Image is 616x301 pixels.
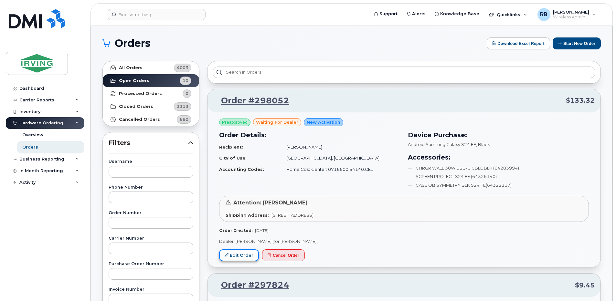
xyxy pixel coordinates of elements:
[119,78,149,83] strong: Open Orders
[115,38,151,48] span: Orders
[219,130,400,140] h3: Order Details:
[109,211,193,215] label: Order Number
[281,152,400,164] td: [GEOGRAPHIC_DATA], [GEOGRAPHIC_DATA]
[281,164,400,175] td: Home Cost Center: 0716600.54140.CEL
[109,138,188,148] span: Filters
[408,130,589,140] h3: Device Purchase:
[575,281,595,290] span: $9.45
[281,141,400,153] td: [PERSON_NAME]
[256,119,298,125] span: waiting for dealer
[408,142,476,147] span: Android Samsung Galaxy S24 FE
[109,236,193,241] label: Carrier Number
[109,160,193,164] label: Username
[219,155,247,161] strong: City of Use:
[119,104,153,109] strong: Closed Orders
[103,87,199,100] a: Processed Orders0
[103,74,199,87] a: Open Orders10
[262,249,305,261] button: Cancel Order
[177,65,188,71] span: 4003
[119,65,143,70] strong: All Orders
[186,90,188,97] span: 0
[219,238,589,244] p: Dealer: [PERSON_NAME] (for [PERSON_NAME] )
[222,119,248,125] span: Preapproved
[566,96,595,105] span: $133.32
[219,228,252,233] strong: Order Created:
[219,167,264,172] strong: Accounting Codes:
[109,262,193,266] label: Purchase Order Number
[219,144,243,150] strong: Recipient:
[109,185,193,190] label: Phone Number
[119,117,160,122] strong: Cancelled Orders
[233,200,308,206] span: Attention: [PERSON_NAME]
[119,91,162,96] strong: Processed Orders
[226,213,269,218] strong: Shipping Address:
[408,182,589,188] li: CASE OB SYMMETRY BLK S24 FE(64322217)
[219,249,259,261] a: Edit Order
[183,78,188,84] span: 10
[271,213,313,218] span: [STREET_ADDRESS]
[103,113,199,126] a: Cancelled Orders680
[109,287,193,292] label: Invoice Number
[307,119,340,125] span: New Activation
[180,116,188,122] span: 680
[213,279,289,291] a: Order #297824
[103,100,199,113] a: Closed Orders3313
[487,37,550,49] button: Download Excel Report
[553,37,601,49] button: Start New Order
[103,61,199,74] a: All Orders4003
[255,228,269,233] span: [DATE]
[213,95,289,107] a: Order #298052
[213,67,595,78] input: Search in orders
[476,142,490,147] span: , Black
[408,152,589,162] h3: Accessories:
[408,173,589,180] li: SCREEN PROTECT S24 FE (64326140)
[408,165,589,171] li: CHRGR WALL 30W USB-C CBLE BLK (64283994)
[177,103,188,109] span: 3313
